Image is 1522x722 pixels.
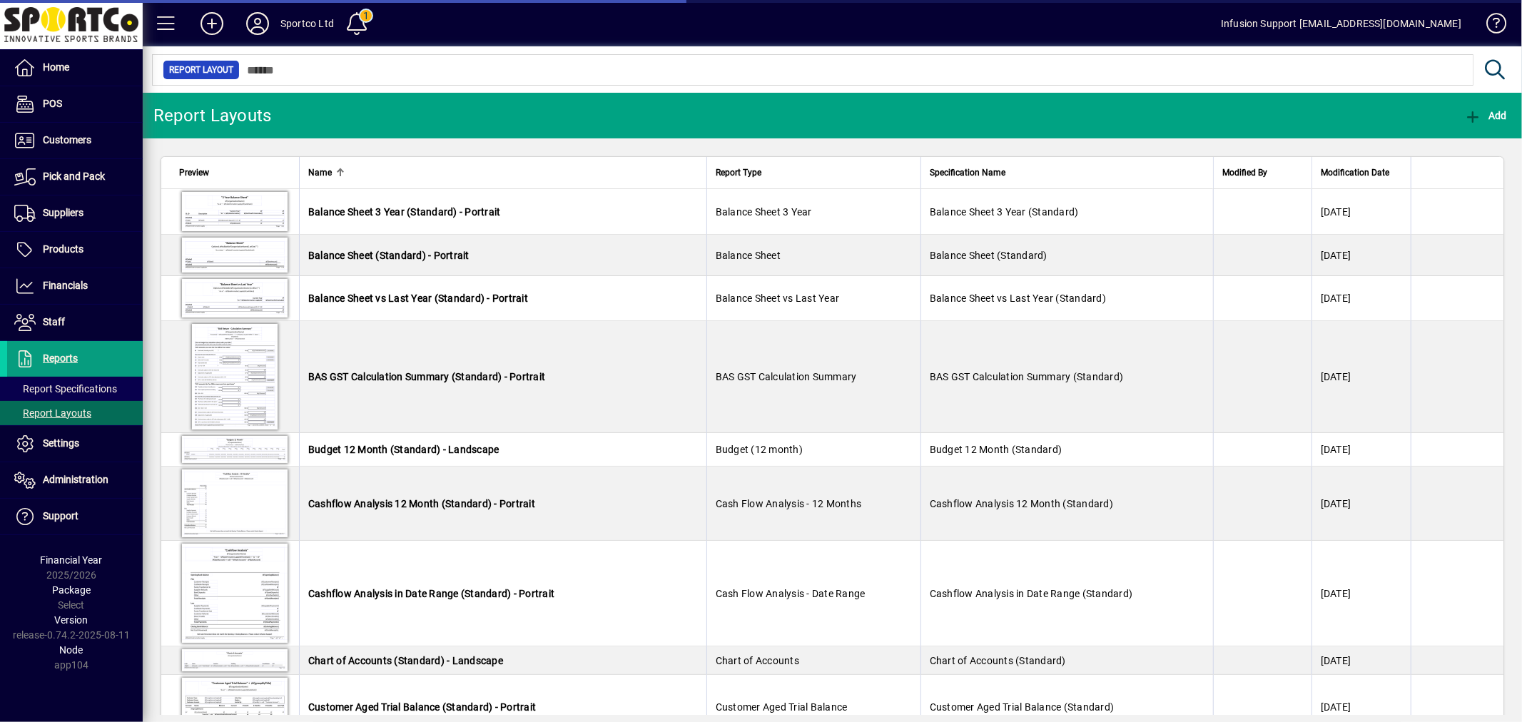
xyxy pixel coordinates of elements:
[169,63,233,77] span: Report Layout
[7,305,143,340] a: Staff
[43,243,83,255] span: Products
[7,232,143,268] a: Products
[716,165,761,180] span: Report Type
[308,165,698,180] div: Name
[43,61,69,73] span: Home
[1464,110,1507,121] span: Add
[55,614,88,626] span: Version
[716,588,866,599] span: Cash Flow Analysis - Date Range
[716,498,862,509] span: Cash Flow Analysis - 12 Months
[716,444,803,455] span: Budget (12 month)
[930,250,1047,261] span: Balance Sheet (Standard)
[7,86,143,122] a: POS
[14,383,117,395] span: Report Specifications
[716,250,781,261] span: Balance Sheet
[1312,541,1411,646] td: [DATE]
[7,377,143,401] a: Report Specifications
[1312,189,1411,235] td: [DATE]
[308,165,332,180] span: Name
[1312,321,1411,433] td: [DATE]
[179,165,209,180] span: Preview
[930,165,1204,180] div: Specification Name
[1312,276,1411,321] td: [DATE]
[308,655,503,666] span: Chart of Accounts (Standard) - Landscape
[153,104,272,127] div: Report Layouts
[235,11,280,36] button: Profile
[52,584,91,596] span: Package
[930,498,1113,509] span: Cashflow Analysis 12 Month (Standard)
[716,701,848,713] span: Customer Aged Trial Balance
[308,588,554,599] span: Cashflow Analysis in Date Range (Standard) - Portrait
[308,206,501,218] span: Balance Sheet 3 Year (Standard) - Portrait
[930,165,1005,180] span: Specification Name
[1321,165,1402,180] div: Modification Date
[7,462,143,498] a: Administration
[930,206,1079,218] span: Balance Sheet 3 Year (Standard)
[1321,165,1389,180] span: Modification Date
[43,207,83,218] span: Suppliers
[43,280,88,291] span: Financials
[930,655,1066,666] span: Chart of Accounts (Standard)
[308,498,535,509] span: Cashflow Analysis 12 Month (Standard) - Portrait
[189,11,235,36] button: Add
[7,159,143,195] a: Pick and Pack
[43,474,108,485] span: Administration
[43,134,91,146] span: Customers
[1221,12,1461,35] div: Infusion Support [EMAIL_ADDRESS][DOMAIN_NAME]
[716,165,912,180] div: Report Type
[1476,3,1504,49] a: Knowledge Base
[43,437,79,449] span: Settings
[7,426,143,462] a: Settings
[43,171,105,182] span: Pick and Pack
[308,250,470,261] span: Balance Sheet (Standard) - Portrait
[41,554,103,566] span: Financial Year
[930,444,1062,455] span: Budget 12 Month (Standard)
[930,293,1106,304] span: Balance Sheet vs Last Year (Standard)
[716,655,799,666] span: Chart of Accounts
[1312,235,1411,276] td: [DATE]
[308,701,536,713] span: Customer Aged Trial Balance (Standard) - Portrait
[716,371,857,382] span: BAS GST Calculation Summary
[7,50,143,86] a: Home
[930,371,1124,382] span: BAS GST Calculation Summary (Standard)
[43,510,78,522] span: Support
[7,195,143,231] a: Suppliers
[1312,646,1411,675] td: [DATE]
[930,588,1133,599] span: Cashflow Analysis in Date Range (Standard)
[308,293,528,304] span: Balance Sheet vs Last Year (Standard) - Portrait
[716,293,840,304] span: Balance Sheet vs Last Year
[7,123,143,158] a: Customers
[1312,433,1411,467] td: [DATE]
[930,701,1115,713] span: Customer Aged Trial Balance (Standard)
[1222,165,1267,180] span: Modified By
[1461,103,1511,128] button: Add
[308,371,545,382] span: BAS GST Calculation Summary (Standard) - Portrait
[7,401,143,425] a: Report Layouts
[43,316,65,327] span: Staff
[7,268,143,304] a: Financials
[60,644,83,656] span: Node
[7,499,143,534] a: Support
[14,407,91,419] span: Report Layouts
[716,206,812,218] span: Balance Sheet 3 Year
[43,98,62,109] span: POS
[1312,467,1411,541] td: [DATE]
[280,12,334,35] div: Sportco Ltd
[308,444,499,455] span: Budget 12 Month (Standard) - Landscape
[43,352,78,364] span: Reports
